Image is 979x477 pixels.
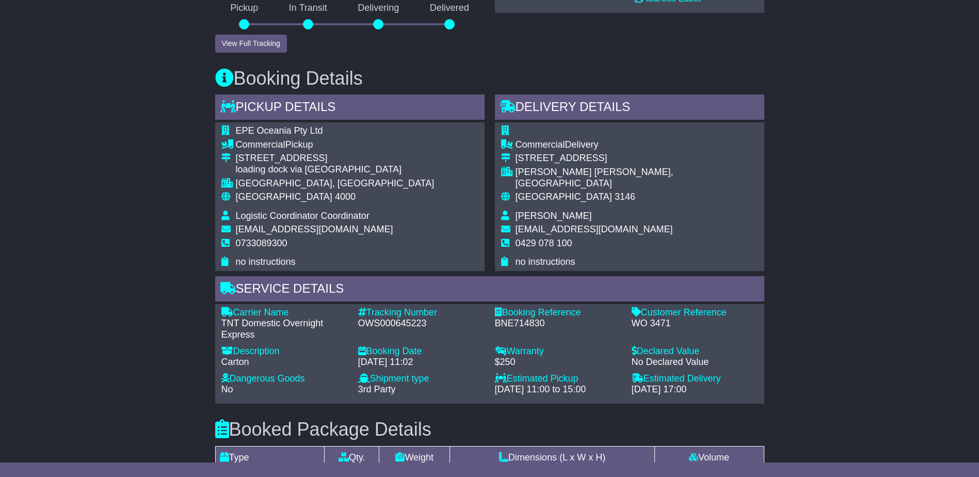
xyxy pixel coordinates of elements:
[516,139,565,150] span: Commercial
[495,357,621,368] div: $250
[215,446,325,469] td: Type
[236,139,285,150] span: Commercial
[516,238,572,248] span: 0429 078 100
[274,3,343,14] p: In Transit
[516,167,758,189] div: [PERSON_NAME] [PERSON_NAME], [GEOGRAPHIC_DATA]
[236,139,435,151] div: Pickup
[358,307,485,319] div: Tracking Number
[414,3,485,14] p: Delivered
[516,153,758,164] div: [STREET_ADDRESS]
[221,307,348,319] div: Carrier Name
[632,384,758,395] div: [DATE] 17:00
[495,318,621,329] div: BNE714830
[236,238,287,248] span: 0733089300
[215,3,274,14] p: Pickup
[632,307,758,319] div: Customer Reference
[358,318,485,329] div: OWS000645223
[379,446,450,469] td: Weight
[495,384,621,395] div: [DATE] 11:00 to 15:00
[236,178,435,189] div: [GEOGRAPHIC_DATA], [GEOGRAPHIC_DATA]
[215,276,764,304] div: Service Details
[221,318,348,340] div: TNT Domestic Overnight Express
[632,357,758,368] div: No Declared Value
[495,373,621,385] div: Estimated Pickup
[215,35,287,53] button: View Full Tracking
[221,357,348,368] div: Carton
[615,192,635,202] span: 3146
[236,125,323,136] span: EPE Oceania Pty Ltd
[236,153,435,164] div: [STREET_ADDRESS]
[632,318,758,329] div: WO 3471
[215,68,764,89] h3: Booking Details
[654,446,764,469] td: Volume
[325,446,379,469] td: Qty.
[215,419,764,440] h3: Booked Package Details
[236,211,370,221] span: Logistic Coordinator Coordinator
[495,346,621,357] div: Warranty
[221,373,348,385] div: Dangerous Goods
[236,192,332,202] span: [GEOGRAPHIC_DATA]
[221,346,348,357] div: Description
[450,446,654,469] td: Dimensions (L x W x H)
[516,211,592,221] span: [PERSON_NAME]
[495,307,621,319] div: Booking Reference
[516,224,673,234] span: [EMAIL_ADDRESS][DOMAIN_NAME]
[516,257,575,267] span: no instructions
[632,373,758,385] div: Estimated Delivery
[516,139,758,151] div: Delivery
[236,164,435,176] div: loading dock via [GEOGRAPHIC_DATA]
[236,257,296,267] span: no instructions
[221,384,233,394] span: No
[516,192,612,202] span: [GEOGRAPHIC_DATA]
[236,224,393,234] span: [EMAIL_ADDRESS][DOMAIN_NAME]
[632,346,758,357] div: Declared Value
[358,373,485,385] div: Shipment type
[358,357,485,368] div: [DATE] 11:02
[358,384,396,394] span: 3rd Party
[495,94,764,122] div: Delivery Details
[358,346,485,357] div: Booking Date
[343,3,415,14] p: Delivering
[335,192,356,202] span: 4000
[215,94,485,122] div: Pickup Details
